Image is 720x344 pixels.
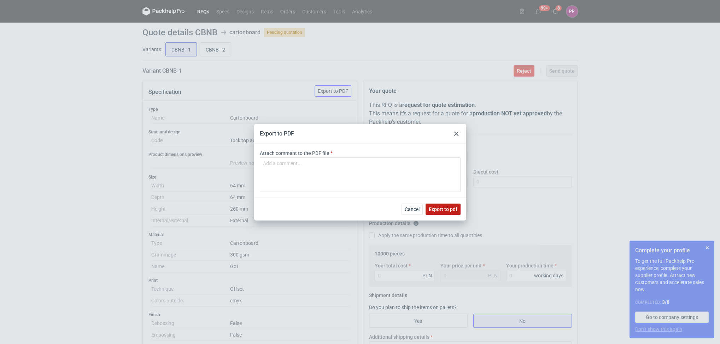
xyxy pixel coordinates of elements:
button: Export to pdf [426,204,461,215]
label: Attach comment to the PDF file [260,150,329,157]
button: Cancel [402,204,423,215]
span: Cancel [405,207,420,212]
div: Export to PDF [260,130,294,138]
span: Export to pdf [429,207,457,212]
